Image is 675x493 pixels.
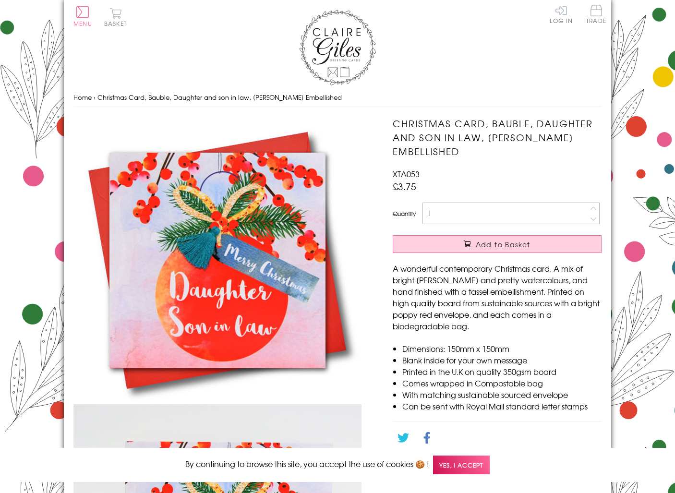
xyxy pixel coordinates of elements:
[73,19,92,28] span: Menu
[97,93,342,102] span: Christmas Card, Bauble, Daughter and son in law, [PERSON_NAME] Embellished
[393,235,602,253] button: Add to Basket
[73,6,92,26] button: Menu
[102,8,129,26] button: Basket
[393,180,416,193] span: £3.75
[586,5,606,24] span: Trade
[402,400,602,412] li: Can be sent with Royal Mail standard letter stamps
[73,88,602,108] nav: breadcrumbs
[550,5,573,24] a: Log In
[73,93,92,102] a: Home
[402,377,602,389] li: Comes wrapped in Compostable bag
[402,354,602,366] li: Blank inside for your own message
[402,343,602,354] li: Dimensions: 150mm x 150mm
[393,117,602,158] h1: Christmas Card, Bauble, Daughter and son in law, [PERSON_NAME] Embellished
[393,263,602,332] p: A wonderful contemporary Christmas card. A mix of bright [PERSON_NAME] and pretty watercolours, a...
[402,389,602,400] li: With matching sustainable sourced envelope
[393,209,416,218] label: Quantity
[393,168,420,180] span: XTA053
[433,456,490,474] span: Yes, I accept
[94,93,96,102] span: ›
[299,10,376,85] img: Claire Giles Greetings Cards
[586,5,606,25] a: Trade
[476,240,530,249] span: Add to Basket
[402,366,602,377] li: Printed in the U.K on quality 350gsm board
[73,117,362,404] img: Christmas Card, Bauble, Daughter and son in law, Tassel Embellished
